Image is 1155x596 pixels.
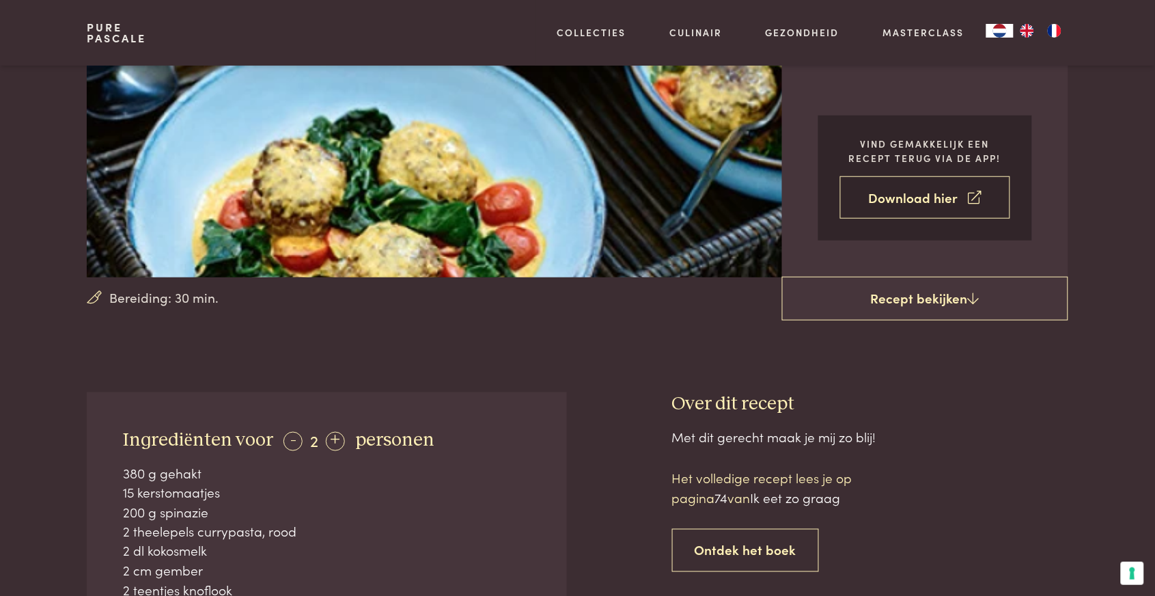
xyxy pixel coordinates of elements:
a: Recept bekijken [782,277,1068,321]
div: + [326,432,345,451]
div: - [283,432,303,451]
a: NL [986,24,1014,38]
button: Uw voorkeuren voor toestemming voor trackingtechnologieën [1121,562,1144,585]
div: 2 theelepels currypasta, rood [124,522,531,542]
a: Culinair [669,25,722,40]
div: 2 dl kokosmelk [124,541,531,561]
a: FR [1041,24,1068,38]
div: Language [986,24,1014,38]
div: 200 g spinazie [124,502,531,522]
div: Met dit gerecht maak je mij zo blij! [672,427,1068,447]
a: Download hier [840,176,1010,219]
a: Masterclass [883,25,964,40]
span: Bereiding: 30 min. [109,288,219,308]
a: Collecties [557,25,626,40]
div: 15 kerstomaatjes [124,483,531,502]
a: Ontdek het boek [672,529,819,572]
span: personen [355,431,434,450]
div: 2 cm gember [124,561,531,581]
p: Vind gemakkelijk een recept terug via de app! [840,137,1010,165]
a: EN [1014,24,1041,38]
aside: Language selected: Nederlands [986,24,1068,38]
a: Gezondheid [766,25,839,40]
span: 2 [310,429,318,451]
div: 380 g gehakt [124,463,531,483]
span: 74 [715,488,728,506]
span: Ik eet zo graag [751,488,841,506]
span: Ingrediënten voor [124,431,273,450]
h3: Over dit recept [672,392,1068,416]
ul: Language list [1014,24,1068,38]
a: PurePascale [87,22,146,44]
p: Het volledige recept lees je op pagina van [672,468,904,507]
